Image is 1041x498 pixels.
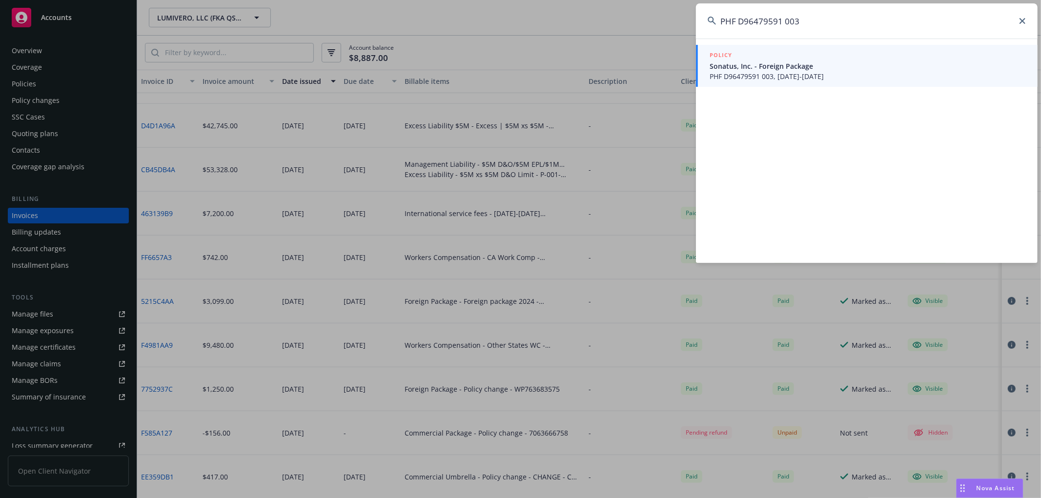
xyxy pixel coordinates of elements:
h5: POLICY [710,50,732,60]
span: Sonatus, Inc. - Foreign Package [710,61,1026,71]
button: Nova Assist [956,478,1023,498]
a: POLICYSonatus, Inc. - Foreign PackagePHF D96479591 003, [DATE]-[DATE] [696,45,1038,87]
span: PHF D96479591 003, [DATE]-[DATE] [710,71,1026,81]
div: Drag to move [957,479,969,498]
input: Search... [696,3,1038,39]
span: Nova Assist [977,484,1015,492]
